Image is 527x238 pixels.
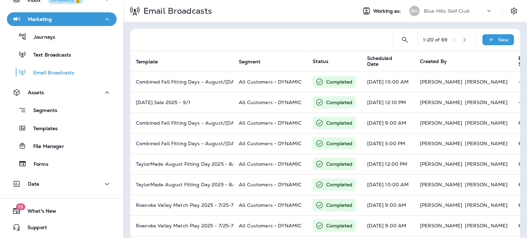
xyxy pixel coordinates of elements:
[239,181,302,188] span: All Customers - DYNAMIC
[136,161,228,167] p: TaylorMade August Fitting Day 2025 - 8/27 (2)
[326,202,352,209] p: Completed
[326,222,352,229] p: Completed
[367,55,412,67] span: Scheduled Date
[420,79,462,85] p: [PERSON_NAME]
[136,100,228,105] p: Labor Day Sale 2025 - 9/1
[420,161,462,167] p: [PERSON_NAME]
[409,6,420,16] div: BH
[465,79,507,85] p: [PERSON_NAME]
[420,182,462,187] p: [PERSON_NAME]
[21,208,56,216] span: What's New
[239,161,302,167] span: All Customers - DYNAMIC
[16,203,25,210] span: 19
[362,92,414,113] td: [DATE] 12:10 PM
[362,195,414,215] td: [DATE] 9:00 AM
[7,221,117,234] button: Support
[7,204,117,218] button: 19What's New
[398,33,412,47] button: Search Email Broadcasts
[313,58,328,64] span: Status
[136,59,167,65] span: Template
[141,6,212,16] p: Email Broadcasts
[26,143,64,150] p: File Manager
[21,225,47,233] span: Support
[136,141,228,146] p: Combined Fall Fitting Days - August/September 2025
[7,177,117,191] button: Data
[420,202,462,208] p: [PERSON_NAME]
[362,72,414,92] td: [DATE] 10:00 AM
[362,215,414,236] td: [DATE] 9:00 AM
[362,113,414,133] td: [DATE] 9:00 AM
[465,182,507,187] p: [PERSON_NAME]
[26,108,57,114] p: Segments
[239,223,302,229] span: All Customers - DYNAMIC
[465,100,507,105] p: [PERSON_NAME]
[367,55,403,67] span: Scheduled Date
[420,120,462,126] p: [PERSON_NAME]
[136,79,228,85] p: Combined Fall Fitting Days - August/September 2025 (3)
[326,78,352,85] p: Completed
[420,58,447,64] span: Created By
[7,12,117,26] button: Marketing
[26,70,74,76] p: Email Broadcasts
[508,5,520,17] button: Settings
[136,182,228,187] p: TaylorMade August Fitting Day 2025 - 8/27
[239,140,302,147] span: All Customers - DYNAMIC
[326,120,352,126] p: Completed
[26,52,71,59] p: Text Broadcasts
[424,8,470,14] p: Blue Hills Golf Club
[239,59,269,65] span: Segment
[239,59,260,65] span: Segment
[326,161,352,167] p: Completed
[27,34,55,41] p: Journeys
[26,126,58,132] p: Templates
[7,29,117,44] button: Journeys
[239,79,302,85] span: All Customers - DYNAMIC
[239,202,302,208] span: All Customers - DYNAMIC
[27,161,48,168] p: Forms
[28,181,39,187] p: Data
[7,65,117,79] button: Email Broadcasts
[326,181,352,188] p: Completed
[362,154,414,174] td: [DATE] 12:00 PM
[7,86,117,99] button: Assets
[7,47,117,62] button: Text Broadcasts
[465,202,507,208] p: [PERSON_NAME]
[498,37,509,42] p: New
[465,120,507,126] p: [PERSON_NAME]
[465,223,507,228] p: [PERSON_NAME]
[326,99,352,106] p: Completed
[239,99,302,105] span: All Customers - DYNAMIC
[136,223,228,228] p: Roanoke Valley Match Play 2025 - 7/25-7/27 (3)
[239,120,302,126] span: All Customers - DYNAMIC
[326,140,352,147] p: Completed
[420,223,462,228] p: [PERSON_NAME]
[136,120,228,126] p: Combined Fall Fitting Days - August/September 2025 (2)
[28,90,44,95] p: Assets
[136,202,228,208] p: Roanoke Valley Match Play 2025 - 7/25-7/27 (4)
[28,16,52,22] p: Marketing
[465,161,507,167] p: [PERSON_NAME]
[373,8,402,14] span: Working as:
[420,141,462,146] p: [PERSON_NAME]
[362,174,414,195] td: [DATE] 10:00 AM
[423,37,447,42] div: 1 - 20 of 69
[465,141,507,146] p: [PERSON_NAME]
[420,100,462,105] p: [PERSON_NAME]
[7,139,117,153] button: File Manager
[7,103,117,117] button: Segments
[362,133,414,154] td: [DATE] 3:00 PM
[7,156,117,171] button: Forms
[7,121,117,135] button: Templates
[136,59,158,65] span: Template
